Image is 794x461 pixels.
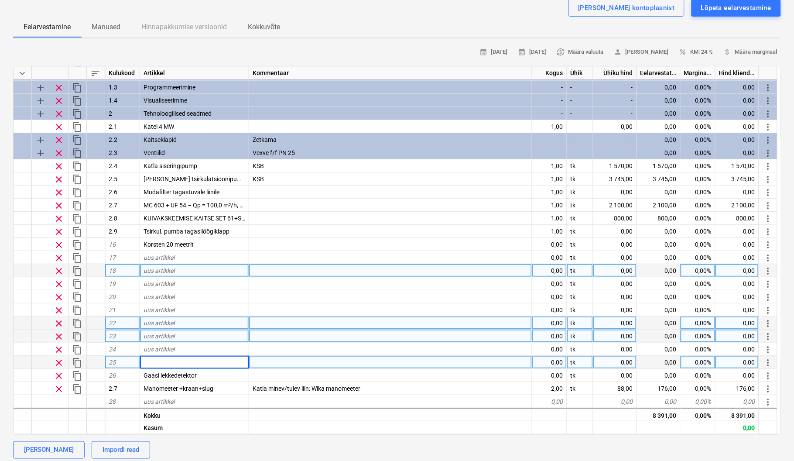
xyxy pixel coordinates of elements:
span: Programmeerimine [144,84,195,91]
div: Marginaal, % [681,66,715,79]
div: 0,00 [593,317,637,330]
div: 0,00% [681,159,715,172]
div: 0,00 [637,238,681,251]
div: 0,00% [681,356,715,369]
span: KM: 24 % [679,47,713,57]
span: Dubleeri rida [72,253,82,263]
div: 2 100,00 [637,199,681,212]
div: 0,00 [593,395,637,408]
div: 1,00 [532,186,567,199]
div: tk [567,251,593,264]
div: - [593,146,637,159]
span: Rohkem toiminguid [763,96,773,106]
span: Eemalda rida [54,318,64,329]
div: 0,00% [681,303,715,317]
div: Ühiku hind [593,66,637,79]
span: Dubleeri rida [72,240,82,250]
div: 176,00 [715,382,759,395]
div: 0,00 [593,330,637,343]
span: Rohkem toiminguid [763,371,773,381]
div: - [532,81,567,94]
div: 88,00 [593,382,637,395]
span: Eemalda rida [54,305,64,316]
div: - [532,133,567,146]
span: person [614,48,622,56]
div: 2 100,00 [715,199,759,212]
div: 0,00 [593,290,637,303]
div: 0,00 [637,264,681,277]
div: 0,00% [681,212,715,225]
div: 0,00% [681,94,715,107]
span: Rohkem toiminguid [763,227,773,237]
div: Kogus [532,66,567,79]
span: Eemalda rida [54,227,64,237]
span: calendar_month [518,48,526,56]
span: percent [679,48,687,56]
div: 0,00 [715,317,759,330]
div: 0,00 [637,317,681,330]
div: 800,00 [715,212,759,225]
div: 0,00 [637,225,681,238]
div: - [567,94,593,107]
span: Rohkem toiminguid [763,83,773,93]
span: Eemalda rida [54,96,64,106]
div: 0,00% [681,172,715,186]
div: 0,00 [715,146,759,159]
div: 3 745,00 [715,172,759,186]
div: 0,00% [681,395,715,408]
button: [DATE] [476,45,511,59]
span: [PERSON_NAME] [614,47,669,57]
span: Lisa reale alamkategooria [35,109,46,119]
div: 0,00 [593,356,637,369]
span: Dubleeri kategooriat [72,96,82,106]
div: 2 [105,107,140,120]
div: 1 570,00 [637,159,681,172]
div: 0,00% [681,107,715,120]
div: 0,00 [532,264,567,277]
span: Tehnoloogilised seadmed [144,110,212,117]
button: Impordi read [92,441,150,459]
span: Rohkem toiminguid [763,292,773,303]
p: Eelarvestamine [24,22,71,32]
div: 3 745,00 [593,172,637,186]
div: 0,00 [532,277,567,290]
span: Eemalda rida [54,83,64,93]
div: tk [567,343,593,356]
div: 0,00 [715,330,759,343]
div: Artikkel [140,66,249,79]
button: Määra valuuta [554,45,607,59]
div: 0,00 [715,133,759,146]
div: 1 570,00 [715,159,759,172]
div: Kasum [140,421,249,434]
span: Dubleeri kategooriat [72,148,82,158]
span: Eemalda rida [54,384,64,394]
span: Rohkem toiminguid [763,331,773,342]
span: Rohkem toiminguid [763,384,773,394]
div: - [532,107,567,120]
span: Dubleeri rida [72,292,82,303]
span: Rohkem toiminguid [763,135,773,145]
div: 2.8 [105,212,140,225]
span: Rohkem toiminguid [763,161,773,172]
div: 0,00% [681,146,715,159]
div: 0,00 [715,107,759,120]
span: Rohkem toiminguid [763,109,773,119]
span: Rohkem toiminguid [763,253,773,263]
div: 2.3 [105,146,140,159]
span: Rohkem toiminguid [763,266,773,276]
div: 8 391,00 [715,408,759,421]
div: 0,00% [681,225,715,238]
div: 176,00 [637,382,681,395]
span: Rohkem toiminguid [763,174,773,185]
div: 0,00 [593,264,637,277]
div: 0,00% [681,133,715,146]
div: - [532,94,567,107]
div: 0,00% [681,290,715,303]
span: Eemalda rida [54,358,64,368]
span: Dubleeri rida [72,344,82,355]
div: 0,00 [532,317,567,330]
div: tk [567,330,593,343]
div: tk [567,277,593,290]
div: 0,00% [681,186,715,199]
div: 1,00 [532,172,567,186]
